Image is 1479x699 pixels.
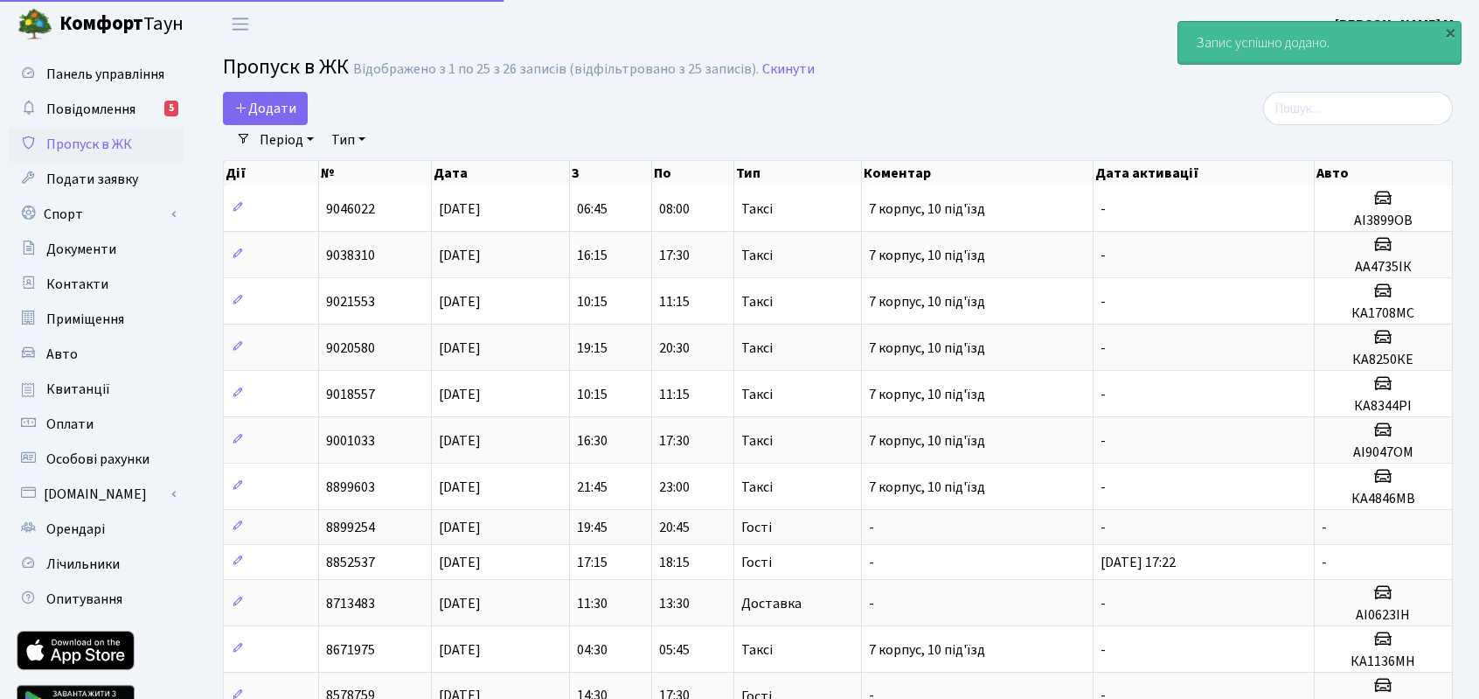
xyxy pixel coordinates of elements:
[577,385,608,404] span: 10:15
[253,125,321,155] a: Період
[9,442,184,477] a: Особові рахунки
[862,161,1094,185] th: Коментар
[869,640,985,660] span: 7 корпус, 10 під'їзд
[659,385,690,404] span: 11:15
[741,434,773,448] span: Таксі
[9,582,184,617] a: Опитування
[9,547,184,582] a: Лічильники
[223,52,349,82] span: Пропуск в ЖК
[46,240,116,259] span: Документи
[659,478,690,497] span: 23:00
[17,7,52,42] img: logo.png
[1101,385,1106,404] span: -
[1322,305,1445,322] h5: КА1708МС
[1101,594,1106,613] span: -
[326,640,375,660] span: 8671975
[439,246,481,265] span: [DATE]
[762,61,815,78] a: Скинути
[741,521,772,535] span: Гості
[9,372,184,407] a: Квитанції
[46,310,124,329] span: Приміщення
[46,170,138,189] span: Подати заявку
[741,643,773,657] span: Таксі
[659,339,690,358] span: 20:30
[1101,518,1106,537] span: -
[1101,640,1106,660] span: -
[1322,654,1445,670] h5: КА1136МН
[439,199,481,219] span: [DATE]
[9,57,184,92] a: Панель управління
[439,385,481,404] span: [DATE]
[1322,518,1327,537] span: -
[1094,161,1315,185] th: Дата активації
[741,556,772,570] span: Гості
[46,135,132,154] span: Пропуск в ЖК
[1322,553,1327,572] span: -
[164,101,178,116] div: 5
[659,640,690,660] span: 05:45
[326,385,375,404] span: 9018557
[577,594,608,613] span: 11:30
[734,161,862,185] th: Тип
[1322,607,1445,624] h5: АІ0623ІН
[326,594,375,613] span: 8713483
[326,246,375,265] span: 9038310
[741,295,773,309] span: Таксі
[1441,24,1459,41] div: ×
[46,415,94,434] span: Оплати
[577,640,608,660] span: 04:30
[9,512,184,547] a: Орендарі
[1322,213,1445,229] h5: АІ3899ОВ
[1101,292,1106,311] span: -
[353,61,759,78] div: Відображено з 1 по 25 з 26 записів (відфільтровано з 25 записів).
[869,292,985,311] span: 7 корпус, 10 під'їзд
[9,477,184,512] a: [DOMAIN_NAME]
[869,594,874,613] span: -
[46,380,110,399] span: Квитанції
[741,202,773,216] span: Таксі
[326,339,375,358] span: 9020580
[577,292,608,311] span: 10:15
[9,407,184,442] a: Оплати
[577,478,608,497] span: 21:45
[1101,339,1106,358] span: -
[439,553,481,572] span: [DATE]
[1101,246,1106,265] span: -
[1101,553,1176,572] span: [DATE] 17:22
[326,518,375,537] span: 8899254
[741,388,773,402] span: Таксі
[869,246,985,265] span: 7 корпус, 10 під'їзд
[326,199,375,219] span: 9046022
[1178,22,1461,64] div: Запис успішно додано.
[1315,161,1453,185] th: Авто
[659,594,690,613] span: 13:30
[659,199,690,219] span: 08:00
[741,248,773,262] span: Таксі
[46,65,164,84] span: Панель управління
[659,518,690,537] span: 20:45
[869,553,874,572] span: -
[439,292,481,311] span: [DATE]
[9,267,184,302] a: Контакти
[46,100,135,119] span: Повідомлення
[59,10,143,38] b: Комфорт
[1101,199,1106,219] span: -
[1101,431,1106,451] span: -
[9,337,184,372] a: Авто
[577,246,608,265] span: 16:15
[326,553,375,572] span: 8852537
[439,640,481,660] span: [DATE]
[439,339,481,358] span: [DATE]
[46,555,120,574] span: Лічильники
[1335,14,1458,35] a: [PERSON_NAME] М.
[46,450,149,469] span: Особові рахунки
[439,594,481,613] span: [DATE]
[659,431,690,451] span: 17:30
[46,345,78,364] span: Авто
[869,478,985,497] span: 7 корпус, 10 під'їзд
[9,302,184,337] a: Приміщення
[577,431,608,451] span: 16:30
[439,518,481,537] span: [DATE]
[741,597,802,611] span: Доставка
[869,199,985,219] span: 7 корпус, 10 під'їзд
